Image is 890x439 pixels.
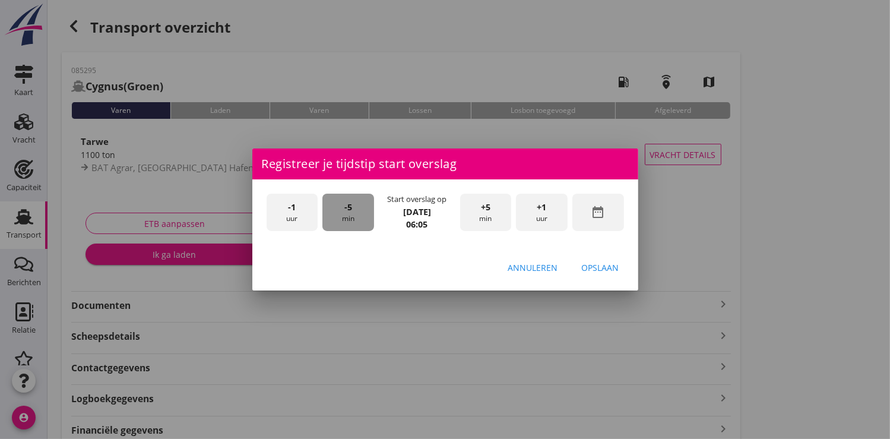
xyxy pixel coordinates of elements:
[516,194,568,231] div: uur
[582,261,619,274] div: Opslaan
[288,201,296,214] span: -1
[322,194,374,231] div: min
[406,219,427,230] strong: 06:05
[344,201,352,214] span: -5
[481,201,490,214] span: +5
[572,257,629,279] button: Opslaan
[508,261,558,274] div: Annuleren
[403,206,431,217] strong: [DATE]
[499,257,568,279] button: Annuleren
[537,201,547,214] span: +1
[267,194,318,231] div: uur
[252,149,638,179] div: Registreer je tijdstip start overslag
[591,205,605,219] i: date_range
[387,194,446,205] div: Start overslag op
[460,194,512,231] div: min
